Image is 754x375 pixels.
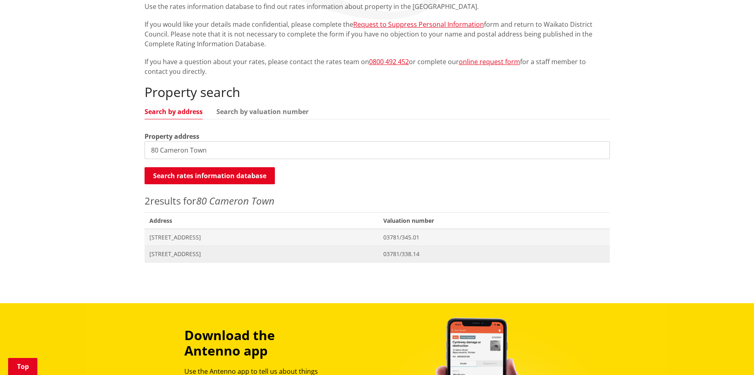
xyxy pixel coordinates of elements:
[149,250,374,258] span: [STREET_ADDRESS]
[145,84,610,100] h2: Property search
[145,57,610,76] p: If you have a question about your rates, please contact the rates team on or complete our for a s...
[145,19,610,49] p: If you would like your details made confidential, please complete the form and return to Waikato ...
[353,20,484,29] a: Request to Suppress Personal Information
[8,358,37,375] a: Top
[184,328,331,359] h3: Download the Antenno app
[145,141,610,159] input: e.g. Duke Street NGARUAWAHIA
[149,233,374,241] span: [STREET_ADDRESS]
[145,212,379,229] span: Address
[145,2,610,11] p: Use the rates information database to find out rates information about property in the [GEOGRAPHI...
[145,194,610,208] p: results for
[196,194,274,207] em: 80 Cameron Town
[145,167,275,184] button: Search rates information database
[145,229,610,246] a: [STREET_ADDRESS] 03781/345.01
[145,194,150,207] span: 2
[378,212,609,229] span: Valuation number
[717,341,746,370] iframe: Messenger Launcher
[145,131,199,141] label: Property address
[145,246,610,262] a: [STREET_ADDRESS] 03781/338.14
[383,233,605,241] span: 03781/345.01
[216,108,309,115] a: Search by valuation number
[145,108,203,115] a: Search by address
[369,57,409,66] a: 0800 492 452
[459,57,520,66] a: online request form
[383,250,605,258] span: 03781/338.14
